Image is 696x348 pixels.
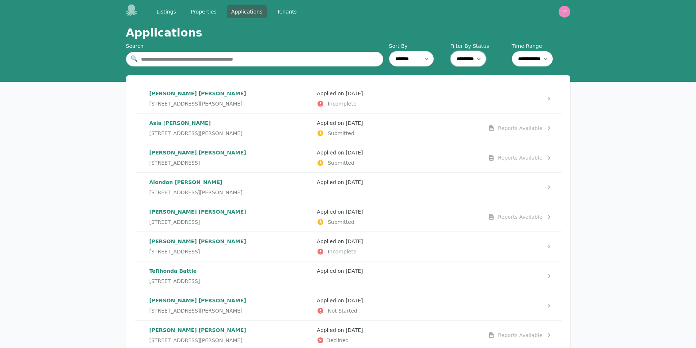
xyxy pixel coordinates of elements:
[149,90,311,97] p: [PERSON_NAME] [PERSON_NAME]
[186,5,221,18] a: Properties
[149,179,311,186] p: Alondon [PERSON_NAME]
[346,268,363,274] time: [DATE]
[273,5,301,18] a: Tenants
[149,208,311,215] p: [PERSON_NAME] [PERSON_NAME]
[512,42,570,50] label: Time Range
[135,202,562,232] a: [PERSON_NAME] [PERSON_NAME][STREET_ADDRESS]Applied on [DATE]SubmittedReports Available
[498,125,543,132] div: Reports Available
[498,213,543,221] div: Reports Available
[135,291,562,320] a: [PERSON_NAME] [PERSON_NAME][STREET_ADDRESS][PERSON_NAME]Applied on [DATE]Not Started
[149,189,243,196] span: [STREET_ADDRESS][PERSON_NAME]
[498,332,543,339] div: Reports Available
[317,90,479,97] p: Applied on
[149,100,243,107] span: [STREET_ADDRESS][PERSON_NAME]
[317,130,479,137] p: Submitted
[317,218,479,226] p: Submitted
[346,298,363,303] time: [DATE]
[149,326,311,334] p: [PERSON_NAME] [PERSON_NAME]
[149,119,311,127] p: Asia [PERSON_NAME]
[317,159,479,167] p: Submitted
[126,42,383,50] div: Search
[149,218,200,226] span: [STREET_ADDRESS]
[227,5,267,18] a: Applications
[498,154,543,161] div: Reports Available
[126,26,202,39] h1: Applications
[317,307,479,314] p: Not Started
[135,84,562,113] a: [PERSON_NAME] [PERSON_NAME][STREET_ADDRESS][PERSON_NAME]Applied on [DATE]Incomplete
[317,119,479,127] p: Applied on
[317,337,479,344] p: Declined
[135,232,562,261] a: [PERSON_NAME] [PERSON_NAME][STREET_ADDRESS]Applied on [DATE]Incomplete
[149,238,311,245] p: [PERSON_NAME] [PERSON_NAME]
[317,267,479,275] p: Applied on
[149,159,200,167] span: [STREET_ADDRESS]
[317,100,479,107] p: Incomplete
[149,337,243,344] span: [STREET_ADDRESS][PERSON_NAME]
[135,173,562,202] a: Alondon [PERSON_NAME][STREET_ADDRESS][PERSON_NAME]Applied on [DATE]
[317,248,479,255] p: Incomplete
[346,327,363,333] time: [DATE]
[346,179,363,185] time: [DATE]
[135,143,562,172] a: [PERSON_NAME] [PERSON_NAME][STREET_ADDRESS]Applied on [DATE]SubmittedReports Available
[149,278,200,285] span: [STREET_ADDRESS]
[346,150,363,156] time: [DATE]
[346,91,363,96] time: [DATE]
[149,297,311,304] p: [PERSON_NAME] [PERSON_NAME]
[317,208,479,215] p: Applied on
[149,149,311,156] p: [PERSON_NAME] [PERSON_NAME]
[317,326,479,334] p: Applied on
[149,267,311,275] p: TeRhonda Battle
[135,114,562,143] a: Asia [PERSON_NAME][STREET_ADDRESS][PERSON_NAME]Applied on [DATE]SubmittedReports Available
[149,248,200,255] span: [STREET_ADDRESS]
[149,307,243,314] span: [STREET_ADDRESS][PERSON_NAME]
[317,149,479,156] p: Applied on
[135,261,562,291] a: TeRhonda Battle[STREET_ADDRESS]Applied on [DATE]
[152,5,180,18] a: Listings
[346,120,363,126] time: [DATE]
[317,238,479,245] p: Applied on
[346,209,363,215] time: [DATE]
[346,238,363,244] time: [DATE]
[149,130,243,137] span: [STREET_ADDRESS][PERSON_NAME]
[389,42,448,50] label: Sort By
[450,42,509,50] label: Filter By Status
[317,179,479,186] p: Applied on
[317,297,479,304] p: Applied on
